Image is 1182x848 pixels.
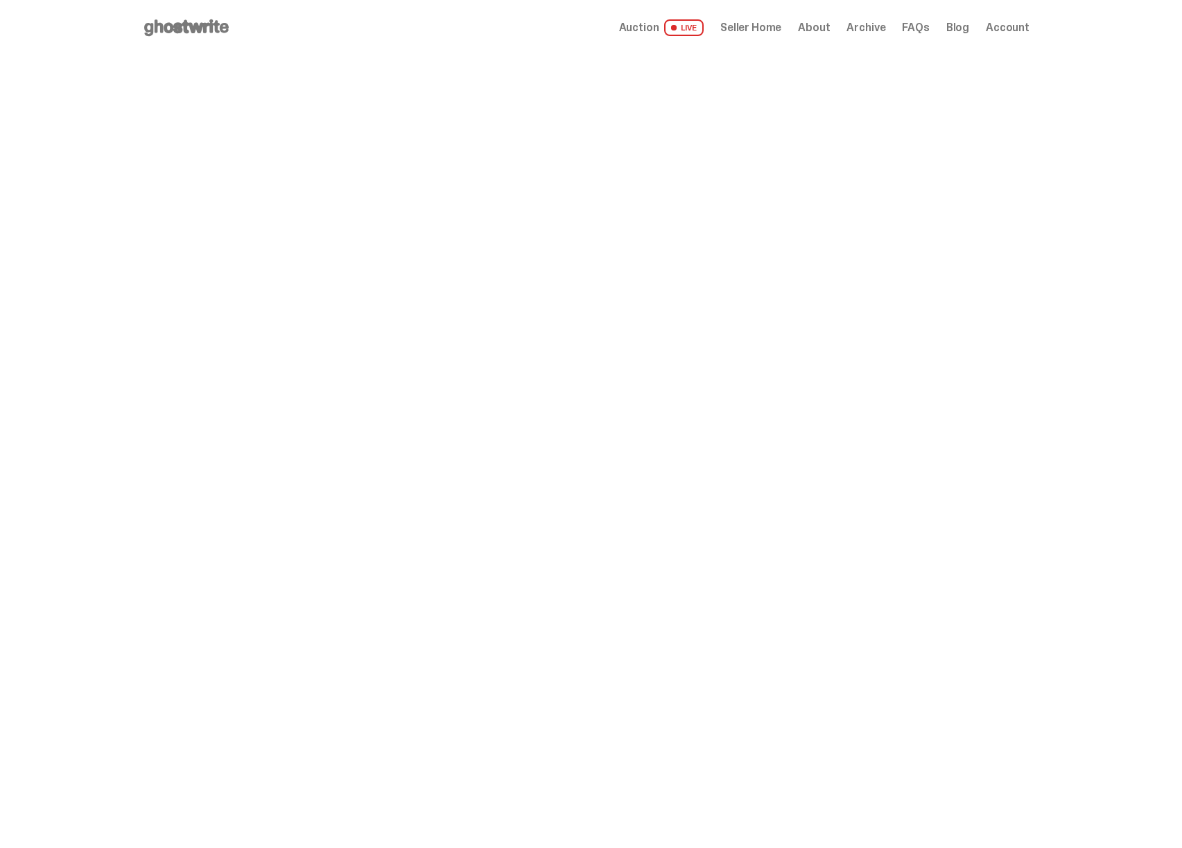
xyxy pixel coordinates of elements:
[986,22,1029,33] a: Account
[619,19,704,36] a: Auction LIVE
[720,22,781,33] a: Seller Home
[619,22,659,33] span: Auction
[902,22,929,33] a: FAQs
[664,19,704,36] span: LIVE
[846,22,885,33] a: Archive
[946,22,969,33] a: Blog
[798,22,830,33] a: About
